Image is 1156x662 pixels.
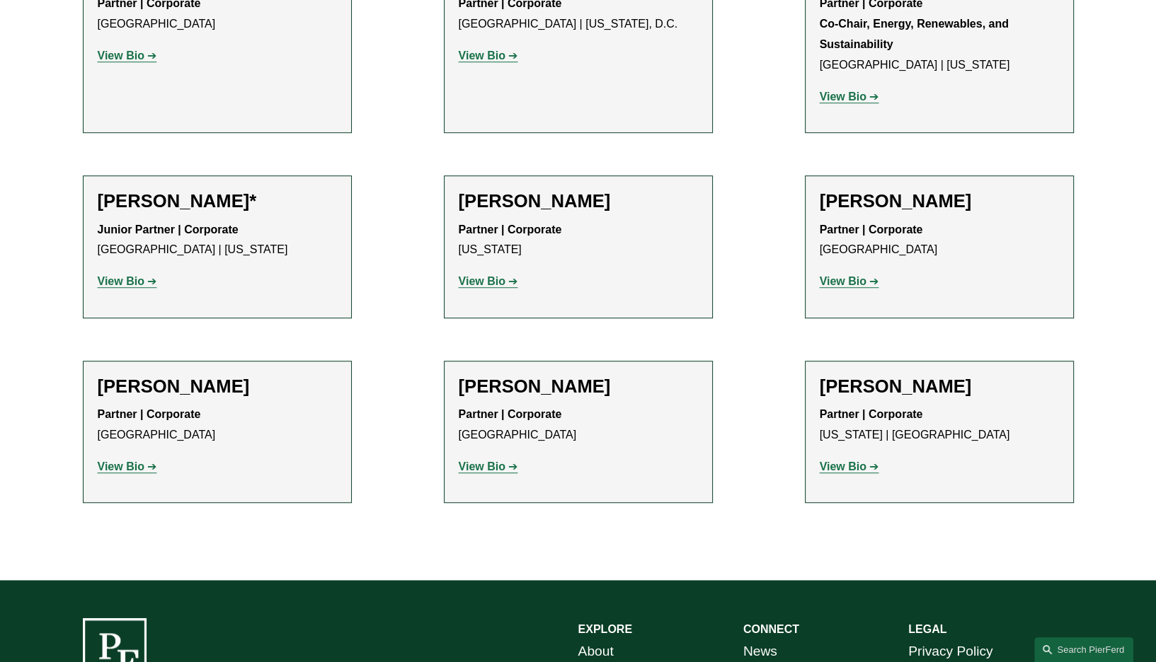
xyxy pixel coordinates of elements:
strong: Partner | Corporate [820,408,923,420]
strong: Partner | Corporate [459,408,562,420]
strong: View Bio [820,460,866,472]
p: [GEOGRAPHIC_DATA] [459,405,698,446]
strong: View Bio [459,275,505,287]
a: View Bio [98,460,157,472]
strong: Junior Partner | Corporate [98,223,239,236]
strong: View Bio [459,460,505,472]
strong: View Bio [98,50,144,62]
a: View Bio [459,275,518,287]
h2: [PERSON_NAME] [820,376,1059,397]
p: [GEOGRAPHIC_DATA] [98,405,337,446]
h2: [PERSON_NAME] [459,376,698,397]
strong: View Bio [820,275,866,287]
h2: [PERSON_NAME] [820,190,1059,212]
p: [US_STATE] | [GEOGRAPHIC_DATA] [820,405,1059,446]
h2: [PERSON_NAME] [98,376,337,397]
a: View Bio [98,50,157,62]
p: [GEOGRAPHIC_DATA] [820,220,1059,261]
strong: Co-Chair, Energy, Renewables, and Sustainability [820,18,1012,50]
h2: [PERSON_NAME]* [98,190,337,212]
a: View Bio [820,91,879,103]
strong: View Bio [98,275,144,287]
strong: EXPLORE [578,623,632,635]
strong: View Bio [98,460,144,472]
a: View Bio [459,460,518,472]
a: View Bio [820,275,879,287]
strong: Partner | Corporate [459,223,562,236]
strong: View Bio [459,50,505,62]
a: View Bio [459,50,518,62]
p: [US_STATE] [459,220,698,261]
strong: Partner | Corporate [820,223,923,236]
a: Search this site [1034,637,1133,662]
strong: LEGAL [908,623,946,635]
h2: [PERSON_NAME] [459,190,698,212]
strong: Partner | Corporate [98,408,201,420]
a: View Bio [820,460,879,472]
strong: CONNECT [743,623,799,635]
strong: View Bio [820,91,866,103]
p: [GEOGRAPHIC_DATA] | [US_STATE] [98,220,337,261]
a: View Bio [98,275,157,287]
